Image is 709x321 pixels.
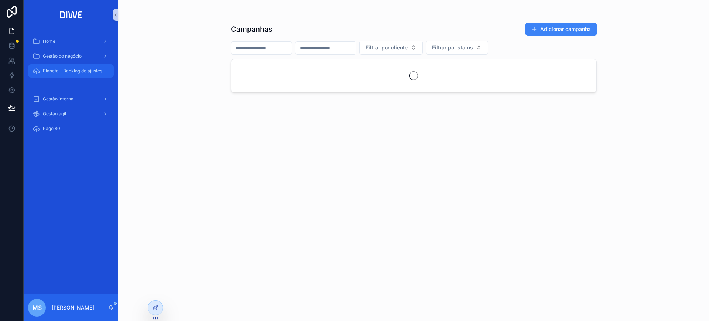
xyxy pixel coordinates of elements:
span: Gestão do negócio [43,53,82,59]
span: MS [32,303,42,312]
a: Planeta - Backlog de ajustes [28,64,114,78]
p: [PERSON_NAME] [52,304,94,311]
button: Select Button [426,41,488,55]
a: Gestão do negócio [28,49,114,63]
span: Planeta - Backlog de ajustes [43,68,102,74]
span: Page 80 [43,126,60,132]
span: Filtrar por status [432,44,473,51]
img: App logo [58,9,85,21]
a: Gestão interna [28,92,114,106]
a: Gestão ágil [28,107,114,120]
span: Gestão interna [43,96,73,102]
a: Home [28,35,114,48]
span: Gestão ágil [43,111,66,117]
h1: Campanhas [231,24,273,34]
span: Home [43,38,55,44]
div: scrollable content [24,30,118,294]
button: Adicionar campanha [525,23,597,36]
span: Filtrar por cliente [366,44,408,51]
a: Page 80 [28,122,114,135]
button: Select Button [359,41,423,55]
